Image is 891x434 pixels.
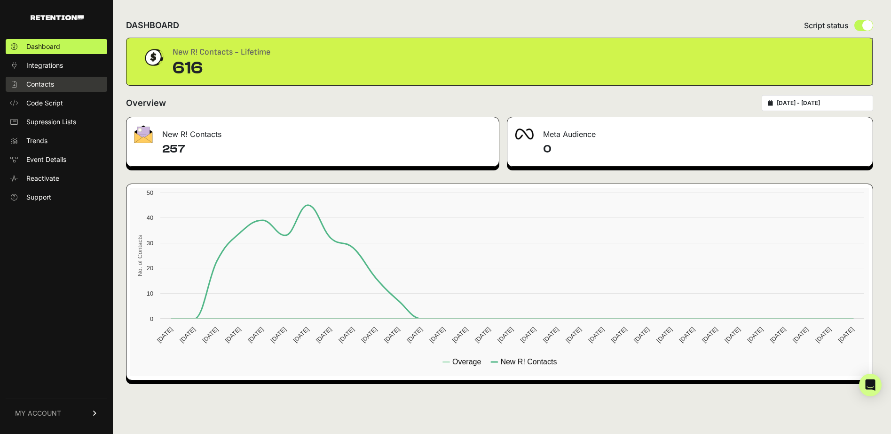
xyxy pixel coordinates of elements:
[162,142,491,157] h4: 257
[451,326,469,344] text: [DATE]
[543,142,866,157] h4: 0
[723,326,741,344] text: [DATE]
[126,19,179,32] h2: DASHBOARD
[224,326,242,344] text: [DATE]
[6,399,107,427] a: MY ACCOUNT
[473,326,492,344] text: [DATE]
[142,46,165,69] img: dollar-coin-05c43ed7efb7bc0c12610022525b4bbbb207c7efeef5aecc26f025e68dcafac9.png
[337,326,355,344] text: [DATE]
[26,117,76,127] span: Supression Lists
[515,129,534,140] img: fa-meta-2f981b61bb99beabf952f7030308934f19ce035c18b003e963880cc3fabeebb7.png
[701,326,719,344] text: [DATE]
[6,171,107,186] a: Reactivate
[147,214,153,221] text: 40
[6,152,107,167] a: Event Details
[610,326,628,344] text: [DATE]
[126,117,499,145] div: New R! Contacts
[134,125,153,143] img: fa-envelope-19ae18322b30453b285274b1b8af3d052b27d846a4fbe8435d1a52b978f639a2.png
[26,193,51,202] span: Support
[360,326,378,344] text: [DATE]
[26,80,54,89] span: Contacts
[6,77,107,92] a: Contacts
[6,96,107,111] a: Code Script
[6,58,107,73] a: Integrations
[6,39,107,54] a: Dashboard
[269,326,287,344] text: [DATE]
[428,326,446,344] text: [DATE]
[156,326,174,344] text: [DATE]
[804,20,849,31] span: Script status
[507,117,873,145] div: Meta Audience
[859,374,882,396] div: Open Intercom Messenger
[31,15,84,20] img: Retention.com
[383,326,401,344] text: [DATE]
[26,61,63,70] span: Integrations
[6,133,107,148] a: Trends
[655,326,673,344] text: [DATE]
[26,42,60,51] span: Dashboard
[632,326,651,344] text: [DATE]
[173,46,270,59] div: New R! Contacts - Lifetime
[292,326,310,344] text: [DATE]
[791,326,810,344] text: [DATE]
[126,96,166,110] h2: Overview
[496,326,514,344] text: [DATE]
[147,240,153,247] text: 30
[452,358,481,366] text: Overage
[500,358,557,366] text: New R! Contacts
[519,326,537,344] text: [DATE]
[246,326,265,344] text: [DATE]
[746,326,765,344] text: [DATE]
[837,326,855,344] text: [DATE]
[678,326,696,344] text: [DATE]
[405,326,424,344] text: [DATE]
[315,326,333,344] text: [DATE]
[26,155,66,164] span: Event Details
[26,174,59,183] span: Reactivate
[564,326,583,344] text: [DATE]
[147,265,153,272] text: 20
[150,315,153,322] text: 0
[26,136,47,145] span: Trends
[769,326,787,344] text: [DATE]
[814,326,832,344] text: [DATE]
[201,326,220,344] text: [DATE]
[6,190,107,205] a: Support
[147,290,153,297] text: 10
[136,235,143,276] text: No. of Contacts
[147,189,153,196] text: 50
[587,326,606,344] text: [DATE]
[173,59,270,78] div: 616
[26,98,63,108] span: Code Script
[6,114,107,129] a: Supression Lists
[542,326,560,344] text: [DATE]
[15,409,61,418] span: MY ACCOUNT
[178,326,197,344] text: [DATE]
